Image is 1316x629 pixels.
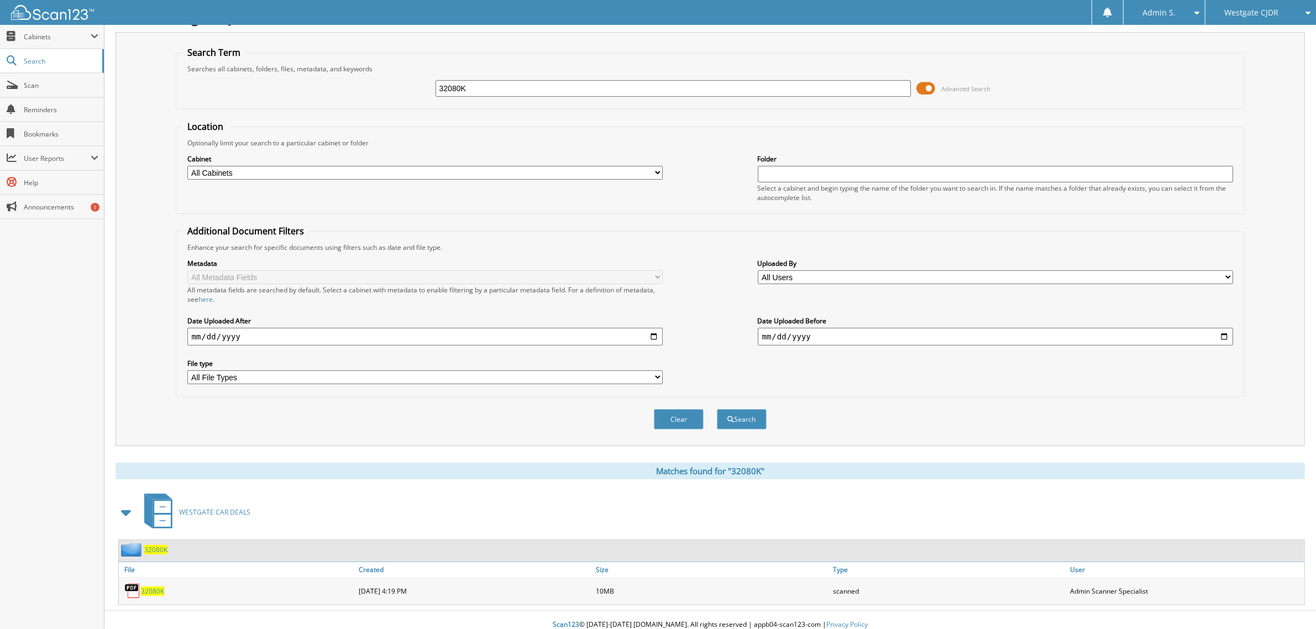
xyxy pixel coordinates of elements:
a: Size [593,562,830,577]
div: 10MB [593,580,830,602]
a: 32080K [144,545,167,554]
span: Scan [24,81,98,90]
a: 32080K [141,586,164,596]
a: User [1067,562,1304,577]
label: Metadata [187,259,663,268]
img: scan123-logo-white.svg [11,5,94,20]
span: Bookmarks [24,129,98,139]
button: Clear [654,409,704,429]
span: Cabinets [24,32,91,41]
div: Searches all cabinets, folders, files, metadata, and keywords [182,64,1239,74]
label: File type [187,359,663,368]
label: Folder [758,154,1234,164]
a: Created [356,562,593,577]
a: WESTGATE CAR DEALS [138,490,250,534]
div: Select a cabinet and begin typing the name of the folder you want to search in. If the name match... [758,184,1234,202]
div: 1 [91,203,99,212]
span: Announcements [24,202,98,212]
a: File [119,562,356,577]
a: Type [830,562,1067,577]
span: Westgate CJDR [1224,9,1278,16]
span: User Reports [24,154,91,163]
div: scanned [830,580,1067,602]
label: Uploaded By [758,259,1234,268]
div: Enhance your search for specific documents using filters such as date and file type. [182,243,1239,252]
div: All metadata fields are searched by default. Select a cabinet with metadata to enable filtering b... [187,285,663,304]
img: PDF.png [124,583,141,599]
span: Help [24,178,98,187]
legend: Search Term [182,46,246,59]
button: Search [717,409,767,429]
a: here [198,295,213,304]
span: Advanced Search [941,85,990,93]
a: Privacy Policy [826,620,868,629]
label: Date Uploaded Before [758,316,1234,326]
div: Matches found for "32080K" [116,463,1305,479]
label: Date Uploaded After [187,316,663,326]
span: WESTGATE CAR DEALS [179,507,250,517]
div: [DATE] 4:19 PM [356,580,593,602]
span: Admin S. [1142,9,1176,16]
span: Reminders [24,105,98,114]
input: start [187,328,663,345]
label: Cabinet [187,154,663,164]
span: Scan123 [553,620,579,629]
div: Admin Scanner Specialist [1067,580,1304,602]
legend: Location [182,120,229,133]
input: end [758,328,1234,345]
div: Optionally limit your search to a particular cabinet or folder [182,138,1239,148]
legend: Additional Document Filters [182,225,310,237]
img: folder2.png [121,543,144,557]
span: Search [24,56,97,66]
